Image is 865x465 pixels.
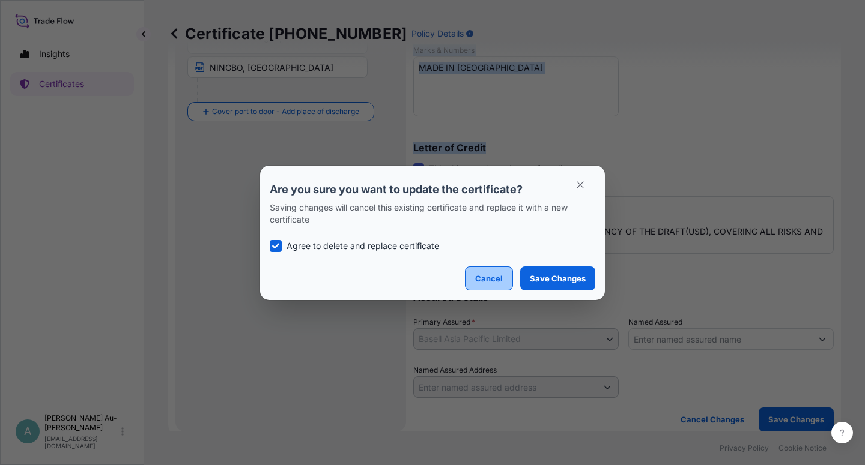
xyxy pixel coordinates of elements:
[287,240,439,252] p: Agree to delete and replace certificate
[270,182,595,197] p: Are you sure you want to update the certificate?
[530,272,586,284] p: Save Changes
[270,202,595,226] p: Saving changes will cancel this existing certificate and replace it with a new certificate
[520,266,595,290] button: Save Changes
[465,266,513,290] button: Cancel
[475,272,503,284] p: Cancel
